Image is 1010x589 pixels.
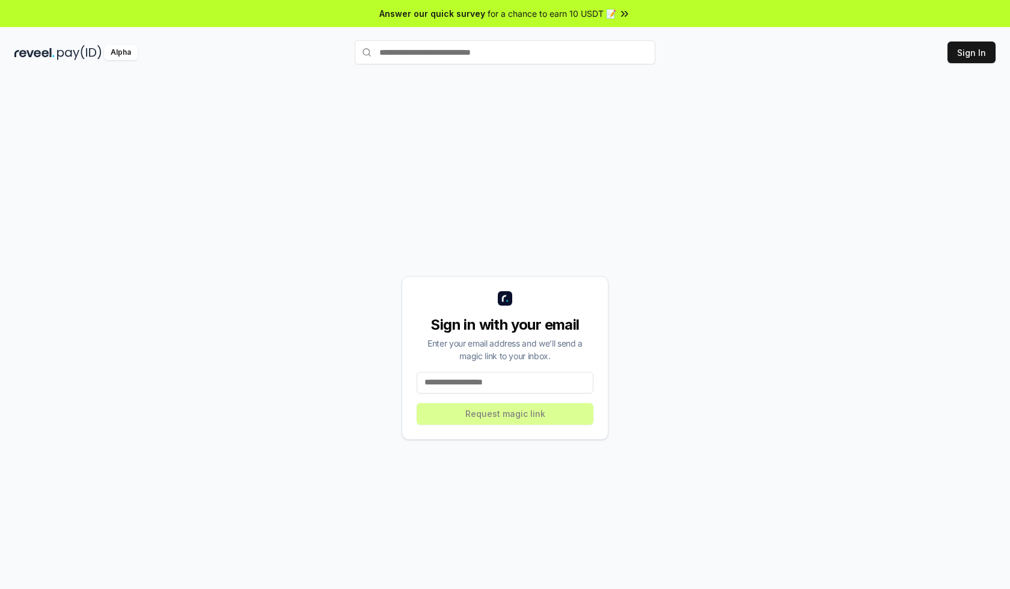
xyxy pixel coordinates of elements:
[379,7,485,20] span: Answer our quick survey
[104,45,138,60] div: Alpha
[57,45,102,60] img: pay_id
[947,42,996,63] button: Sign In
[417,337,593,362] div: Enter your email address and we’ll send a magic link to your inbox.
[488,7,616,20] span: for a chance to earn 10 USDT 📝
[498,291,512,306] img: logo_small
[417,315,593,335] div: Sign in with your email
[14,45,55,60] img: reveel_dark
